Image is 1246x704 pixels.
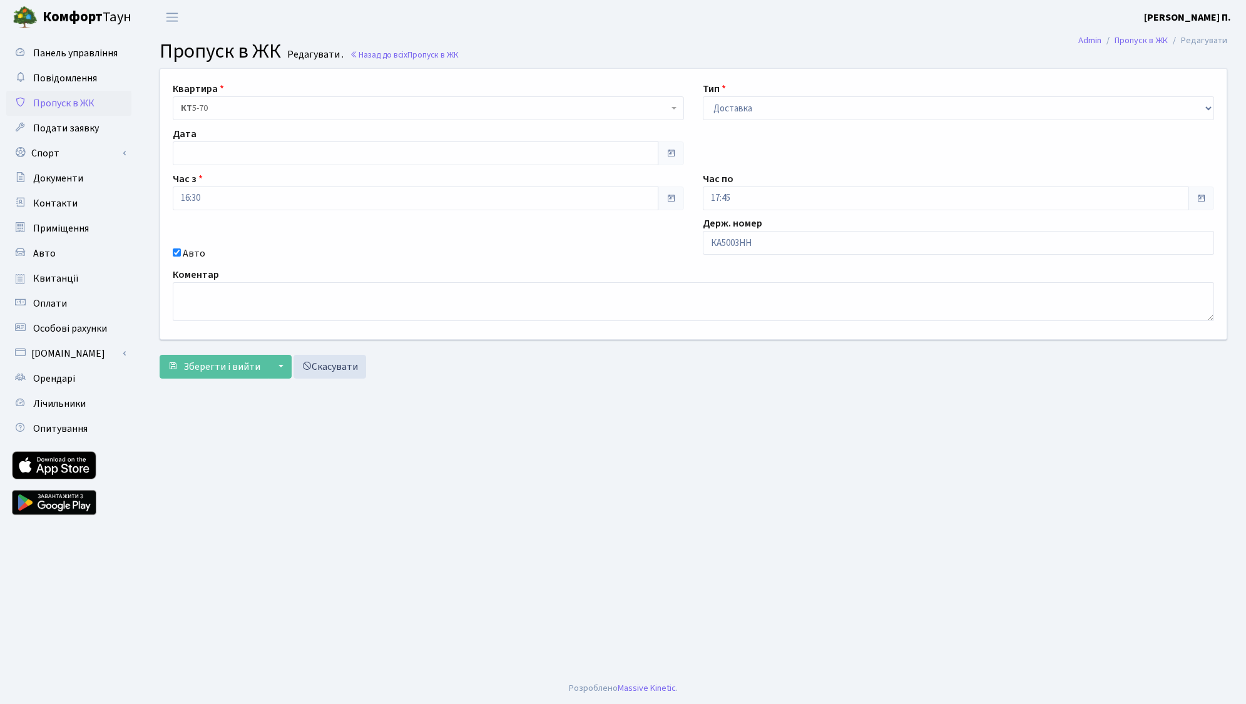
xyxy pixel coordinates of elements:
[13,5,38,30] img: logo.png
[1078,34,1101,47] a: Admin
[181,102,668,115] span: <b>КТ</b>&nbsp;&nbsp;&nbsp;&nbsp;5-70
[6,341,131,366] a: [DOMAIN_NAME]
[6,116,131,141] a: Подати заявку
[703,231,1214,255] input: AA0001AA
[173,96,684,120] span: <b>КТ</b>&nbsp;&nbsp;&nbsp;&nbsp;5-70
[6,216,131,241] a: Приміщення
[183,246,205,261] label: Авто
[1144,10,1231,25] a: [PERSON_NAME] П.
[6,91,131,116] a: Пропуск в ЖК
[6,416,131,441] a: Опитування
[1115,34,1168,47] a: Пропуск в ЖК
[33,297,67,310] span: Оплати
[6,166,131,191] a: Документи
[618,681,676,695] a: Massive Kinetic
[160,355,268,379] button: Зберегти і вийти
[1168,34,1227,48] li: Редагувати
[6,66,131,91] a: Повідомлення
[33,272,79,285] span: Квитанції
[6,366,131,391] a: Орендарі
[33,196,78,210] span: Контакти
[173,171,203,186] label: Час з
[33,322,107,335] span: Особові рахунки
[285,49,344,61] small: Редагувати .
[6,316,131,341] a: Особові рахунки
[703,216,762,231] label: Держ. номер
[181,102,192,115] b: КТ
[1144,11,1231,24] b: [PERSON_NAME] П.
[33,422,88,436] span: Опитування
[173,126,197,141] label: Дата
[33,247,56,260] span: Авто
[703,171,733,186] label: Час по
[33,96,94,110] span: Пропуск в ЖК
[6,391,131,416] a: Лічильники
[160,37,281,66] span: Пропуск в ЖК
[43,7,131,28] span: Таун
[173,81,224,96] label: Квартира
[33,222,89,235] span: Приміщення
[6,191,131,216] a: Контакти
[6,291,131,316] a: Оплати
[6,266,131,291] a: Квитанції
[183,360,260,374] span: Зберегти і вийти
[407,49,459,61] span: Пропуск в ЖК
[33,397,86,411] span: Лічильники
[33,171,83,185] span: Документи
[33,372,75,385] span: Орендарі
[43,7,103,27] b: Комфорт
[703,81,726,96] label: Тип
[33,121,99,135] span: Подати заявку
[569,681,678,695] div: Розроблено .
[33,71,97,85] span: Повідомлення
[173,267,219,282] label: Коментар
[6,141,131,166] a: Спорт
[294,355,366,379] a: Скасувати
[6,41,131,66] a: Панель управління
[6,241,131,266] a: Авто
[156,7,188,28] button: Переключити навігацію
[350,49,459,61] a: Назад до всіхПропуск в ЖК
[1060,28,1246,54] nav: breadcrumb
[33,46,118,60] span: Панель управління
